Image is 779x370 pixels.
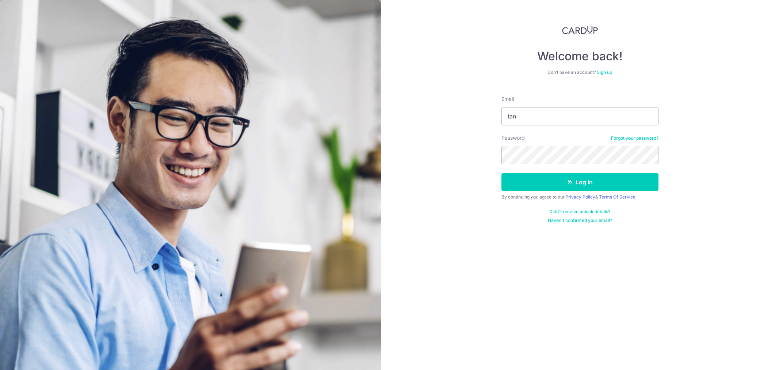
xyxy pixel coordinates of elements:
[501,173,658,191] button: Log in
[562,26,598,34] img: CardUp Logo
[565,194,595,200] a: Privacy Policy
[599,194,635,200] a: Terms Of Service
[501,95,514,103] label: Email
[597,69,612,75] a: Sign up
[548,218,612,223] a: Haven't confirmed your email?
[501,134,525,141] label: Password
[549,209,610,215] a: Didn't receive unlock details?
[501,69,658,75] div: Don’t have an account?
[501,107,658,125] input: Enter your Email
[501,194,658,200] div: By continuing you agree to our &
[611,135,658,141] a: Forgot your password?
[501,49,658,64] h4: Welcome back!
